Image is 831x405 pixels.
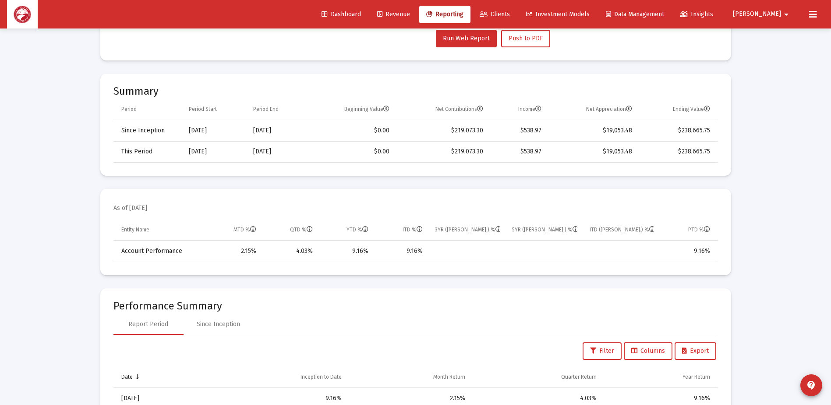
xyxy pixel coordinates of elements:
[436,30,497,47] button: Run Web Report
[377,11,410,18] span: Revenue
[348,367,471,388] td: Column Month Return
[435,226,500,233] div: 3YR ([PERSON_NAME].) %
[381,247,422,256] div: 9.16%
[506,220,583,241] td: Column 5YR (Ann.) %
[583,342,622,360] button: Filter
[211,247,256,256] div: 2.15%
[113,99,183,120] td: Column Period
[253,147,302,156] div: [DATE]
[247,99,308,120] td: Column Period End
[203,367,348,388] td: Column Inception to Date
[419,6,470,23] a: Reporting
[113,220,718,262] div: Data grid
[631,347,665,355] span: Columns
[113,241,205,262] td: Account Performance
[113,367,203,388] td: Column Date
[113,99,718,163] div: Data grid
[489,120,548,141] td: $538.97
[489,99,548,120] td: Column Income
[609,394,710,403] div: 9.16%
[603,367,718,388] td: Column Year Return
[429,220,506,241] td: Column 3YR (Ann.) %
[682,373,710,380] div: Year Return
[290,226,313,233] div: QTD %
[480,11,510,18] span: Clients
[209,394,342,403] div: 9.16%
[396,141,489,162] td: $219,073.30
[673,6,720,23] a: Insights
[322,11,361,18] span: Dashboard
[548,120,638,141] td: $19,053.48
[253,126,302,135] div: [DATE]
[433,373,465,380] div: Month Return
[189,147,241,156] div: [DATE]
[590,226,654,233] div: ITD ([PERSON_NAME].) %
[325,247,369,256] div: 9.16%
[269,247,313,256] div: 4.03%
[121,226,149,233] div: Entity Name
[501,30,550,47] button: Push to PDF
[426,11,463,18] span: Reporting
[396,120,489,141] td: $219,073.30
[638,120,718,141] td: $238,665.75
[660,220,718,241] td: Column PTD %
[113,204,147,213] mat-card-subtitle: As of [DATE]
[189,106,217,113] div: Period Start
[471,367,603,388] td: Column Quarter Return
[354,394,465,403] div: 2.15%
[473,6,517,23] a: Clients
[477,394,597,403] div: 4.03%
[599,6,671,23] a: Data Management
[675,342,716,360] button: Export
[14,6,31,23] img: Dashboard
[489,141,548,162] td: $538.97
[561,373,597,380] div: Quarter Return
[183,99,247,120] td: Column Period Start
[308,99,396,120] td: Column Beginning Value
[673,106,710,113] div: Ending Value
[370,6,417,23] a: Revenue
[262,220,319,241] td: Column QTD %
[519,6,597,23] a: Investment Models
[233,226,256,233] div: MTD %
[666,247,710,256] div: 9.16%
[113,220,205,241] td: Column Entity Name
[205,220,262,241] td: Column MTD %
[806,380,817,391] mat-icon: contact_support
[590,347,614,355] span: Filter
[308,120,396,141] td: $0.00
[435,106,483,113] div: Net Contributions
[121,106,137,113] div: Period
[253,106,279,113] div: Period End
[624,342,672,360] button: Columns
[680,11,713,18] span: Insights
[308,141,396,162] td: $0.00
[526,11,590,18] span: Investment Models
[403,226,423,233] div: ITD %
[344,106,389,113] div: Beginning Value
[722,5,802,23] button: [PERSON_NAME]
[113,302,718,310] mat-card-title: Performance Summary
[197,320,240,329] div: Since Inception
[347,226,368,233] div: YTD %
[113,141,183,162] td: This Period
[781,6,792,23] mat-icon: arrow_drop_down
[638,141,718,162] td: $238,665.75
[509,35,543,42] span: Push to PDF
[688,226,710,233] div: PTD %
[396,99,489,120] td: Column Net Contributions
[682,347,709,355] span: Export
[586,106,632,113] div: Net Appreciation
[113,120,183,141] td: Since Inception
[319,220,375,241] td: Column YTD %
[512,226,577,233] div: 5YR ([PERSON_NAME].) %
[583,220,660,241] td: Column ITD (Ann.) %
[733,11,781,18] span: [PERSON_NAME]
[301,373,342,380] div: Inception to Date
[128,320,168,329] div: Report Period
[113,87,718,96] mat-card-title: Summary
[315,6,368,23] a: Dashboard
[548,99,638,120] td: Column Net Appreciation
[375,220,428,241] td: Column ITD %
[518,106,541,113] div: Income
